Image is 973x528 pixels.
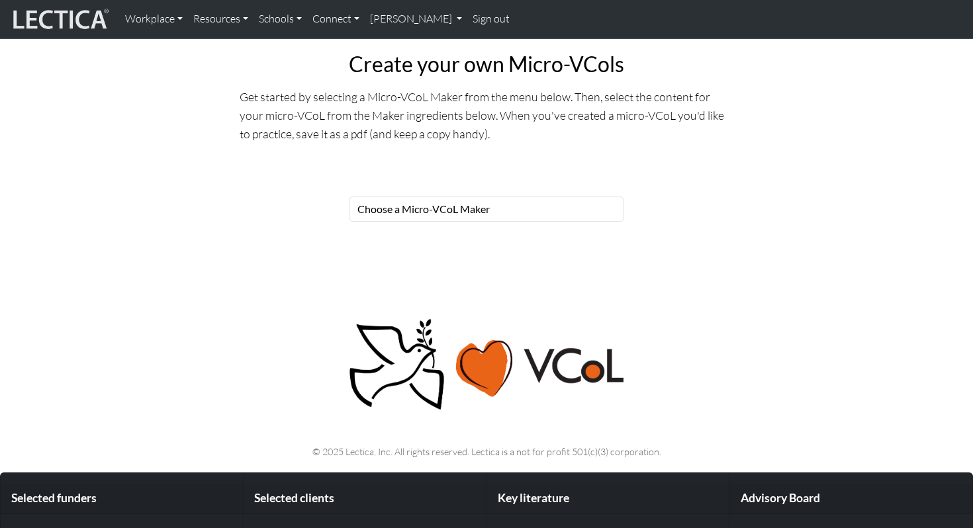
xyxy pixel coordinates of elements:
p: © 2025 Lectica, Inc. All rights reserved. Lectica is a not for profit 501(c)(3) corporation. [58,444,915,459]
a: [PERSON_NAME] [365,5,467,33]
a: Sign out [467,5,515,33]
a: Resources [188,5,254,33]
img: Peace, love, VCoL [345,317,628,413]
img: lecticalive [10,7,109,32]
a: Schools [254,5,307,33]
p: Get started by selecting a Micro-VCoL Maker from the menu below. Then, select the content for you... [240,87,733,143]
h2: Create your own Micro-VCols [240,52,733,77]
div: Selected funders [1,484,243,513]
a: Workplace [120,5,188,33]
div: Advisory Board [730,484,972,513]
a: Connect [307,5,365,33]
div: Key literature [487,484,729,513]
div: Selected clients [244,484,486,513]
